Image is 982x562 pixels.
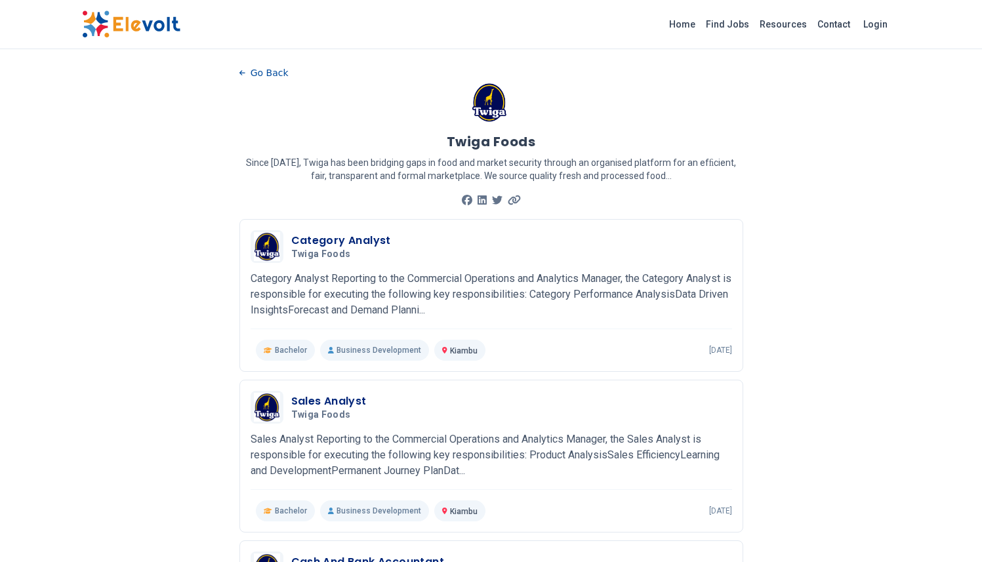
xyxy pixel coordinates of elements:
span: Kiambu [450,346,478,355]
p: [DATE] [709,506,732,516]
img: Twiga Foods [254,393,280,422]
p: Since [DATE], Twiga has been bridging gaps in food and market security through an organised platf... [239,156,743,182]
h3: Sales Analyst [291,393,367,409]
p: Business Development [320,500,429,521]
p: [DATE] [709,345,732,355]
span: Bachelor [275,506,307,516]
span: Twiga Foods [291,409,351,421]
a: Resources [754,14,812,35]
img: Elevolt [82,10,180,38]
a: Find Jobs [701,14,754,35]
button: Go Back [239,63,289,83]
p: Business Development [320,340,429,361]
a: Home [664,14,701,35]
h3: Category Analyst [291,233,391,249]
p: Category Analyst Reporting to the Commercial Operations and Analytics Manager, the Category Analy... [251,271,732,318]
span: Kiambu [450,507,478,516]
span: Bachelor [275,345,307,355]
h1: Twiga Foods [447,132,536,151]
span: Twiga Foods [291,249,351,260]
a: Twiga FoodsCategory AnalystTwiga FoodsCategory Analyst Reporting to the Commercial Operations and... [251,230,732,361]
iframe: Advertisement [764,63,901,456]
iframe: Advertisement [82,63,218,456]
img: Twiga Foods [472,83,507,122]
a: Login [855,11,895,37]
a: Twiga FoodsSales AnalystTwiga FoodsSales Analyst Reporting to the Commercial Operations and Analy... [251,391,732,521]
a: Contact [812,14,855,35]
p: Sales Analyst Reporting to the Commercial Operations and Analytics Manager, the Sales Analyst is ... [251,432,732,479]
img: Twiga Foods [254,232,280,261]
